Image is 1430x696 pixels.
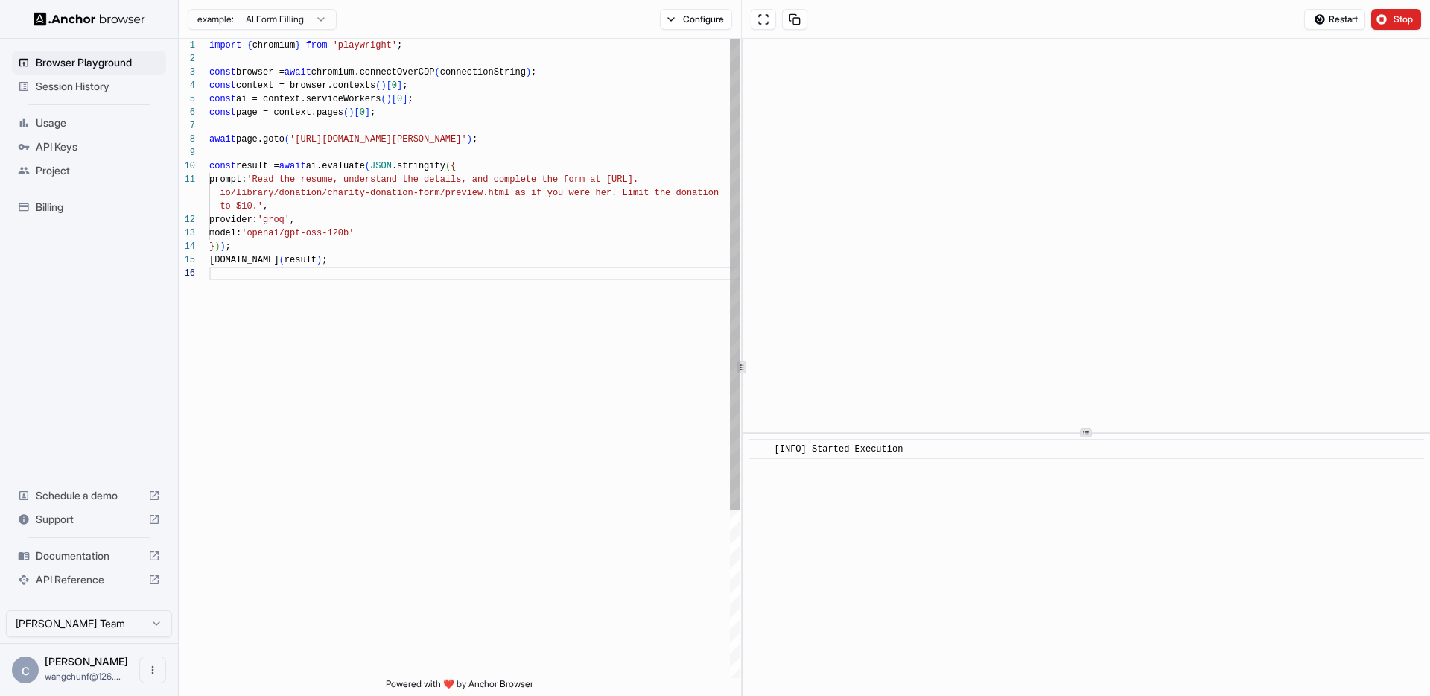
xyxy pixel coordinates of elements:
[445,161,451,171] span: (
[365,161,370,171] span: (
[12,484,166,507] div: Schedule a demo
[285,67,311,77] span: await
[209,255,279,265] span: [DOMAIN_NAME]
[247,40,252,51] span: {
[370,107,375,118] span: ;
[354,107,359,118] span: [
[12,75,166,98] div: Session History
[214,241,220,252] span: )
[392,94,397,104] span: [
[295,40,300,51] span: }
[402,80,407,91] span: ;
[36,79,160,94] span: Session History
[179,92,195,106] div: 5
[392,161,445,171] span: .stringify
[179,79,195,92] div: 4
[440,67,526,77] span: connectionString
[236,80,375,91] span: context = browser.contexts
[241,228,354,238] span: 'openai/gpt-oss-120b'
[220,241,225,252] span: )
[306,161,365,171] span: ai.evaluate
[179,267,195,280] div: 16
[12,195,166,219] div: Billing
[472,134,477,145] span: ;
[263,201,268,212] span: ,
[12,507,166,531] div: Support
[407,94,413,104] span: ;
[209,215,258,225] span: provider:
[775,444,903,455] span: [INFO] Started Execution
[12,544,166,568] div: Documentation
[12,51,166,75] div: Browser Playground
[36,200,160,215] span: Billing
[434,67,439,77] span: (
[220,188,488,198] span: io/library/donation/charity-donation-form/preview.
[236,67,285,77] span: browser =
[751,9,776,30] button: Open in full screen
[375,80,381,91] span: (
[306,40,328,51] span: from
[12,135,166,159] div: API Keys
[209,241,214,252] span: }
[236,134,285,145] span: page.goto
[209,94,236,104] span: const
[1394,13,1414,25] span: Stop
[179,106,195,119] div: 6
[179,119,195,133] div: 7
[209,174,247,185] span: prompt:
[317,255,322,265] span: )
[397,94,402,104] span: 0
[360,107,365,118] span: 0
[236,161,279,171] span: result =
[179,146,195,159] div: 9
[247,174,515,185] span: 'Read the resume, understand the details, and comp
[381,94,386,104] span: (
[36,163,160,178] span: Project
[179,240,195,253] div: 14
[36,548,142,563] span: Documentation
[349,107,354,118] span: )
[397,80,402,91] span: ]
[179,133,195,146] div: 8
[209,107,236,118] span: const
[252,40,296,51] span: chromium
[209,67,236,77] span: const
[36,116,160,130] span: Usage
[392,80,397,91] span: 0
[1329,13,1358,25] span: Restart
[526,67,531,77] span: )
[515,174,638,185] span: lete the form at [URL].
[343,107,349,118] span: (
[285,255,317,265] span: result
[381,80,386,91] span: )
[179,52,195,66] div: 2
[386,678,533,696] span: Powered with ❤️ by Anchor Browser
[660,9,732,30] button: Configure
[197,13,234,25] span: example:
[782,9,807,30] button: Copy session ID
[402,94,407,104] span: ]
[279,255,285,265] span: (
[179,213,195,227] div: 12
[397,40,402,51] span: ;
[45,671,121,682] span: wangchunf@126.com
[290,134,467,145] span: '[URL][DOMAIN_NAME][PERSON_NAME]'
[12,568,166,592] div: API Reference
[209,80,236,91] span: const
[1371,9,1421,30] button: Stop
[387,80,392,91] span: [
[279,161,306,171] span: await
[322,255,327,265] span: ;
[179,39,195,52] div: 1
[34,12,145,26] img: Anchor Logo
[179,159,195,173] div: 10
[36,488,142,503] span: Schedule a demo
[36,55,160,70] span: Browser Playground
[236,94,381,104] span: ai = context.serviceWorkers
[209,40,241,51] span: import
[236,107,343,118] span: page = context.pages
[36,512,142,527] span: Support
[12,657,39,683] div: c
[285,134,290,145] span: (
[179,253,195,267] div: 15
